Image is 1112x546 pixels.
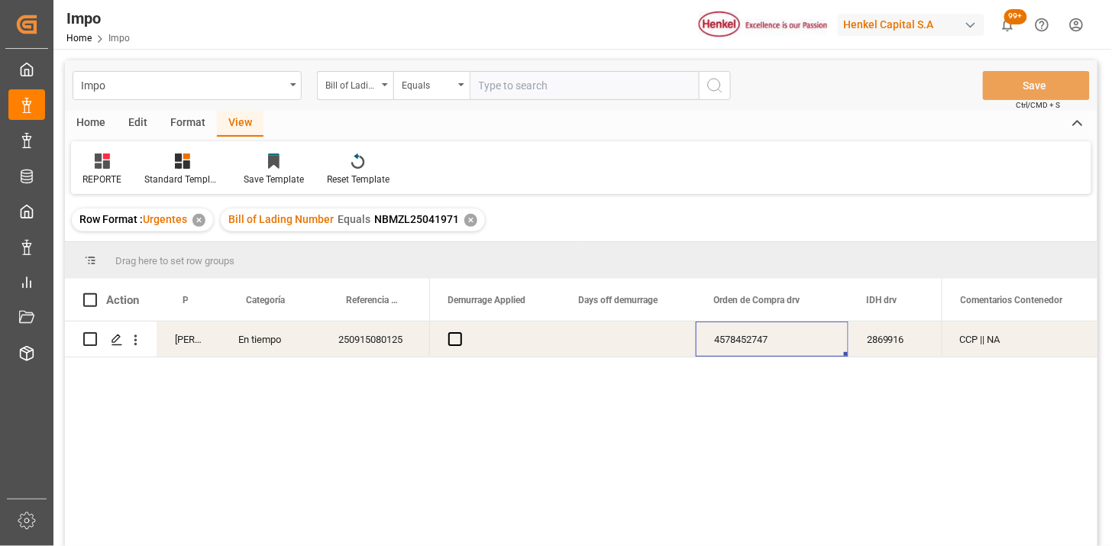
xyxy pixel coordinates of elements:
[65,111,117,137] div: Home
[699,71,731,100] button: search button
[464,214,477,227] div: ✕
[144,173,221,186] div: Standard Templates
[228,213,334,225] span: Bill of Lading Number
[448,295,526,305] span: Demurrage Applied
[183,295,188,305] span: Persona responsable de seguimiento
[699,11,827,38] img: Henkel%20logo.jpg_1689854090.jpg
[143,213,187,225] span: Urgentes
[393,71,470,100] button: open menu
[942,321,1097,357] div: Press SPACE to select this row.
[217,111,263,137] div: View
[81,75,285,94] div: Impo
[1004,9,1027,24] span: 99+
[470,71,699,100] input: Type to search
[961,295,1063,305] span: Comentarios Contenedor
[159,111,217,137] div: Format
[117,111,159,137] div: Edit
[66,33,92,44] a: Home
[374,213,459,225] span: NBMZL25041971
[1017,99,1061,111] span: Ctrl/CMD + S
[867,295,897,305] span: IDH drv
[65,321,430,357] div: Press SPACE to select this row.
[79,213,143,225] span: Row Format :
[220,321,320,357] div: En tiempo
[1025,8,1059,42] button: Help Center
[246,295,285,305] span: Categoría
[115,255,234,267] span: Drag here to set row groups
[317,71,393,100] button: open menu
[991,8,1025,42] button: show 100 new notifications
[338,213,370,225] span: Equals
[714,295,800,305] span: Orden de Compra drv
[327,173,390,186] div: Reset Template
[325,75,377,92] div: Bill of Lading Number
[106,293,139,307] div: Action
[82,173,121,186] div: REPORTE
[346,295,398,305] span: Referencia Leschaco
[402,75,454,92] div: Equals
[983,71,1090,100] button: Save
[192,214,205,227] div: ✕
[838,14,984,36] div: Henkel Capital S.A
[73,71,302,100] button: open menu
[838,10,991,39] button: Henkel Capital S.A
[849,321,1001,357] div: 2869916
[244,173,304,186] div: Save Template
[320,321,430,357] div: 250915080125
[66,7,130,30] div: Impo
[942,321,1097,357] div: CCP || NA
[157,321,220,357] div: [PERSON_NAME]
[579,295,658,305] span: Days off demurrage
[696,321,849,357] div: 4578452747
